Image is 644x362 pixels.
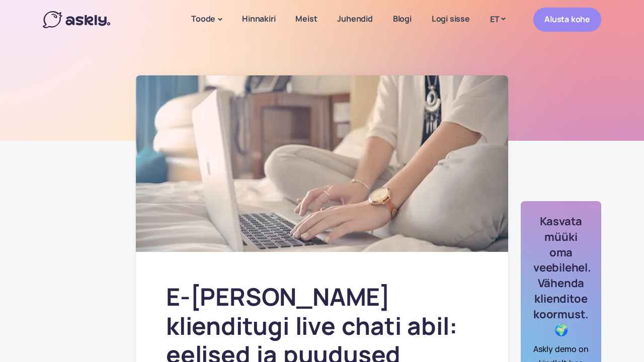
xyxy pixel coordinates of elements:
a: ET [480,12,515,27]
h3: Kasvata müüki oma veebilehel. Vähenda klienditoe koormust. 🌍 [533,214,589,337]
img: E-poe klienditugi live chati abil: eelised ja puudused [136,75,508,252]
img: Askly [43,11,110,28]
a: Alusta kohe [533,8,601,31]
